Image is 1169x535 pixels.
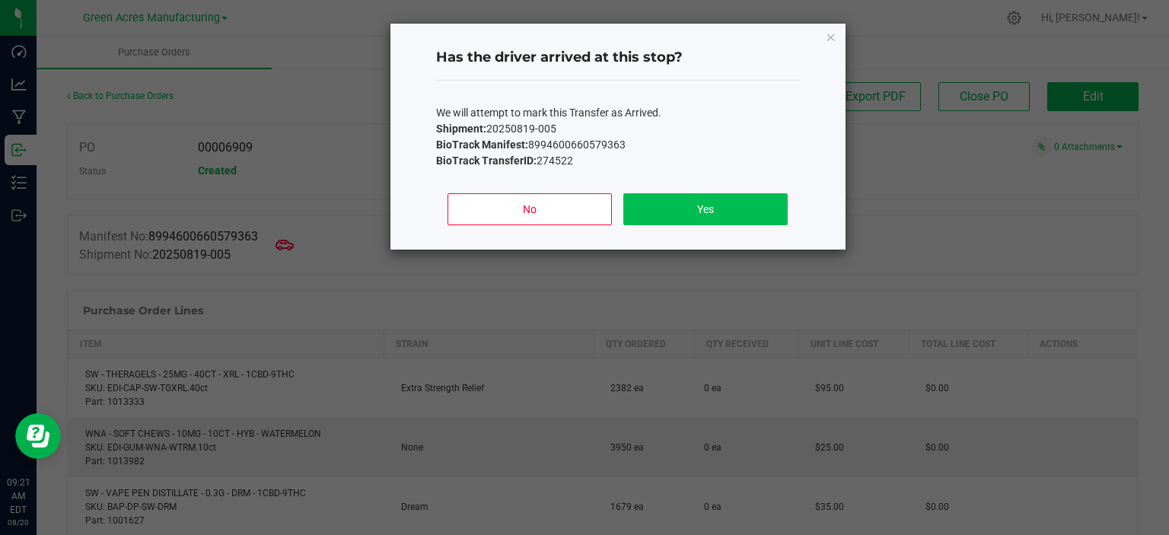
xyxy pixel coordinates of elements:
b: Shipment: [436,123,486,135]
b: BioTrack TransferID: [436,154,537,167]
p: 8994600660579363 [436,137,800,153]
b: BioTrack Manifest: [436,139,528,151]
p: 274522 [436,153,800,169]
p: We will attempt to mark this Transfer as Arrived. [436,105,800,121]
button: Yes [623,193,787,225]
h4: Has the driver arrived at this stop? [436,48,800,68]
p: 20250819-005 [436,121,800,137]
button: Close [826,27,836,46]
iframe: Resource center [15,413,61,459]
button: No [448,193,611,225]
